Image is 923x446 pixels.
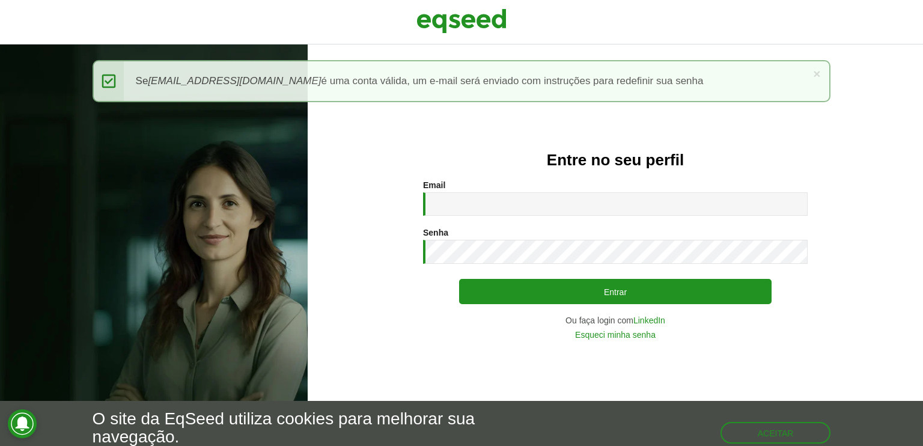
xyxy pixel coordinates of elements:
[423,228,448,237] label: Senha
[332,151,899,169] h2: Entre no seu perfil
[633,316,665,325] a: LinkedIn
[459,279,772,304] button: Entrar
[148,75,321,87] em: [EMAIL_ADDRESS][DOMAIN_NAME]
[416,6,507,36] img: EqSeed Logo
[423,316,808,325] div: Ou faça login com
[575,331,656,339] a: Esqueci minha senha
[813,67,820,80] a: ×
[720,422,831,444] button: Aceitar
[423,181,445,189] label: Email
[93,60,831,102] div: Se é uma conta válida, um e-mail será enviado com instruções para redefinir sua senha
